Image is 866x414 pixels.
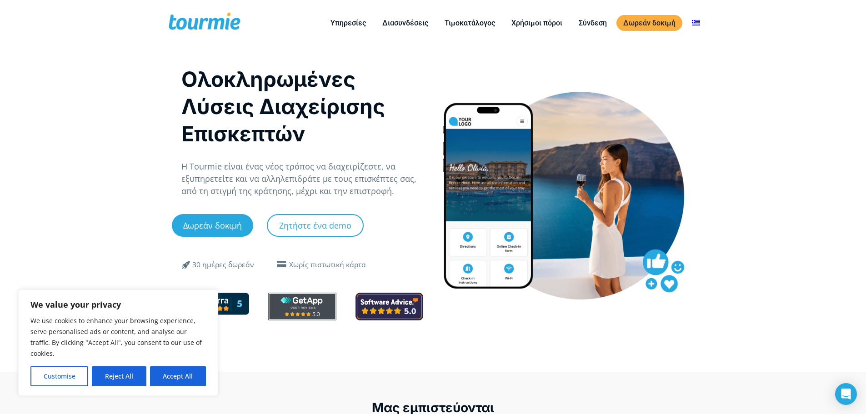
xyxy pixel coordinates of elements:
[176,259,198,270] span: 
[30,299,206,310] p: We value your privacy
[616,15,682,31] a: Δωρεάν δοκιμή
[289,259,366,270] div: Χωρίς πιστωτική κάρτα
[30,366,88,386] button: Customise
[181,65,424,147] h1: Ολοκληρωμένες Λύσεις Διαχείρισης Επισκεπτών
[275,261,289,268] span: 
[150,366,206,386] button: Accept All
[835,383,857,405] div: Open Intercom Messenger
[375,17,435,29] a: Διασυνδέσεις
[172,214,253,237] a: Δωρεάν δοκιμή
[324,17,373,29] a: Υπηρεσίες
[505,17,569,29] a: Χρήσιμοι πόροι
[30,315,206,359] p: We use cookies to enhance your browsing experience, serve personalised ads or content, and analys...
[92,366,146,386] button: Reject All
[572,17,614,29] a: Σύνδεση
[438,17,502,29] a: Τιμοκατάλογος
[267,214,364,237] a: Ζητήστε ένα demo
[192,259,254,270] div: 30 ημέρες δωρεάν
[181,160,424,197] p: Η Tourmie είναι ένας νέος τρόπος να διαχειρίζεστε, να εξυπηρετείτε και να αλληλεπιδράτε με τους ε...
